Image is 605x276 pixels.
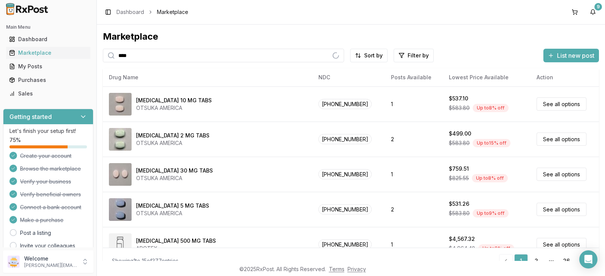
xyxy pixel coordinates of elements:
[9,90,87,97] div: Sales
[136,245,216,252] div: APOTEX
[103,31,599,43] div: Marketplace
[20,204,81,211] span: Connect a bank account
[20,216,64,224] span: Make a purchase
[579,250,597,268] div: Open Intercom Messenger
[24,262,77,268] p: [PERSON_NAME][EMAIL_ADDRESS][DOMAIN_NAME]
[537,97,586,111] a: See all options
[385,68,443,86] th: Posts Available
[449,245,475,252] span: $4,964.48
[109,93,132,116] img: Abilify 10 MG TABS
[537,168,586,181] a: See all options
[408,52,429,59] span: Filter by
[9,112,52,121] h3: Getting started
[9,136,21,144] span: 75 %
[109,163,132,186] img: Abilify 30 MG TABS
[136,237,216,245] div: [MEDICAL_DATA] 500 MG TABS
[587,6,599,18] button: 9
[136,139,209,147] div: OTSUKA AMERICA
[449,95,468,102] div: $537.10
[9,76,87,84] div: Purchases
[6,73,90,87] a: Purchases
[449,200,469,208] div: $531.26
[318,239,372,250] span: [PHONE_NUMBER]
[24,255,77,262] p: Welcome
[499,254,590,268] nav: pagination
[449,174,469,182] span: $825.55
[449,130,471,137] div: $499.00
[529,254,543,268] a: 2
[350,49,388,62] button: Sort by
[385,227,443,262] td: 1
[20,152,71,160] span: Create your account
[3,60,93,72] button: My Posts
[116,8,144,16] a: Dashboard
[20,165,81,173] span: Browse the marketplace
[6,87,90,100] a: Sales
[103,68,312,86] th: Drug Name
[385,157,443,192] td: 1
[109,128,132,151] img: Abilify 2 MG TABS
[112,257,178,265] div: Showing 1 to 15 of 377 entries
[136,104,212,112] div: OTSUKA AMERICA
[329,266,344,272] a: Terms
[449,139,470,147] span: $583.80
[449,104,470,112] span: $583.80
[594,3,602,11] div: 9
[9,127,87,135] p: Let's finish your setup first!
[109,233,132,256] img: Abiraterone Acetate 500 MG TABS
[531,68,599,86] th: Action
[385,192,443,227] td: 2
[543,52,599,60] a: List new post
[537,203,586,216] a: See all options
[9,35,87,43] div: Dashboard
[312,68,385,86] th: NDC
[385,86,443,122] td: 1
[537,238,586,251] a: See all options
[9,49,87,57] div: Marketplace
[514,254,528,268] a: 1
[136,167,213,174] div: [MEDICAL_DATA] 30 MG TABS
[347,266,366,272] a: Privacy
[560,254,573,268] a: 26
[364,52,383,59] span: Sort by
[6,46,90,60] a: Marketplace
[449,165,469,173] div: $759.51
[9,63,87,70] div: My Posts
[8,256,20,268] img: User avatar
[318,99,372,109] span: [PHONE_NUMBER]
[473,139,510,147] div: Up to 15 % off
[394,49,434,62] button: Filter by
[6,24,90,30] h2: Main Menu
[537,133,586,146] a: See all options
[473,209,509,217] div: Up to 9 % off
[136,202,209,210] div: [MEDICAL_DATA] 5 MG TABS
[3,3,51,15] img: RxPost Logo
[136,174,213,182] div: OTSUKA AMERICA
[157,8,188,16] span: Marketplace
[3,88,93,100] button: Sales
[20,242,75,250] a: Invite your colleagues
[6,32,90,46] a: Dashboard
[543,49,599,62] button: List new post
[136,210,209,217] div: OTSUKA AMERICA
[557,51,594,60] span: List new post
[449,235,475,243] div: $4,567.32
[3,47,93,59] button: Marketplace
[3,74,93,86] button: Purchases
[449,210,470,217] span: $583.80
[318,169,372,179] span: [PHONE_NUMBER]
[20,178,71,185] span: Verify your business
[472,174,508,182] div: Up to 8 % off
[385,122,443,157] td: 2
[478,244,514,253] div: Up to 8 % off
[3,33,93,45] button: Dashboard
[116,8,188,16] nav: breadcrumb
[318,134,372,144] span: [PHONE_NUMBER]
[443,68,530,86] th: Lowest Price Available
[318,204,372,214] span: [PHONE_NUMBER]
[6,60,90,73] a: My Posts
[136,97,212,104] div: [MEDICAL_DATA] 10 MG TABS
[109,198,132,221] img: Abilify 5 MG TABS
[20,191,81,198] span: Verify beneficial owners
[473,104,509,112] div: Up to 8 % off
